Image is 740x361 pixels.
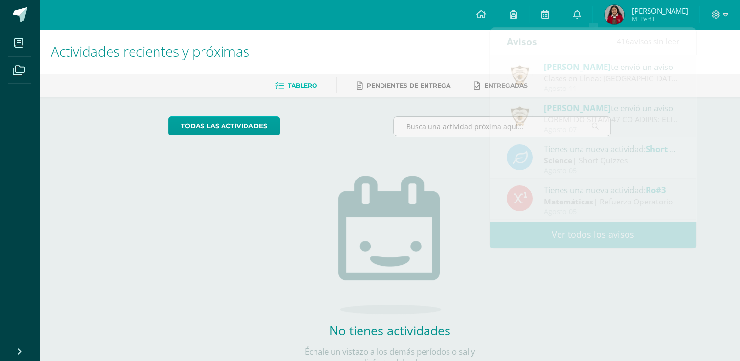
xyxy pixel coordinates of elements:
[617,36,630,46] span: 416
[544,208,680,216] div: Agosto 05
[544,85,680,93] div: Agosto 11
[544,114,680,125] div: CLASES EN LÍNEA 14 DE AGOSTO: COLEGIO EL SAGRADO CORAZÓN. "AÑO DE LA LUZ Y ESPERANZA" Circular 20...
[507,62,533,88] img: a46afb417ae587891c704af89211ce97.png
[367,82,450,89] span: Pendientes de entrega
[631,6,688,16] span: [PERSON_NAME]
[544,101,680,114] div: te envió un aviso
[292,322,488,338] h2: No tienes actividades
[544,73,680,84] div: Clases en Línea: COLEGIO EL SAGRADO CORAZÓN. "AÑO DE LUZ Y ESPERANZA" Estimados padres de familia...
[394,117,610,136] input: Busca una actividad próxima aquí...
[544,155,572,166] strong: Science
[490,221,696,248] a: Ver todos los avisos
[544,167,680,175] div: Agosto 05
[544,60,680,73] div: te envió un aviso
[275,78,317,93] a: Tablero
[646,143,702,155] span: Short Quiz # 2
[544,61,611,72] span: [PERSON_NAME]
[338,176,441,314] img: no_activities.png
[544,196,593,207] strong: Matemáticas
[544,126,680,134] div: Agosto 07
[357,78,450,93] a: Pendientes de entrega
[544,183,680,196] div: Tienes una nueva actividad:
[544,196,680,207] div: | Refuerzo Operatorio
[51,42,249,61] span: Actividades recientes y próximas
[474,78,528,93] a: Entregadas
[544,102,611,113] span: [PERSON_NAME]
[288,82,317,89] span: Tablero
[617,36,679,46] span: avisos sin leer
[544,155,680,166] div: | Short Quizzes
[484,82,528,89] span: Entregadas
[631,15,688,23] span: Mi Perfil
[544,142,680,155] div: Tienes una nueva actividad:
[168,116,280,135] a: todas las Actividades
[646,184,666,196] span: Ro#3
[507,103,533,129] img: a46afb417ae587891c704af89211ce97.png
[507,28,537,55] div: Avisos
[605,5,624,24] img: 6590be556836b5f118ad91b2a6940da6.png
